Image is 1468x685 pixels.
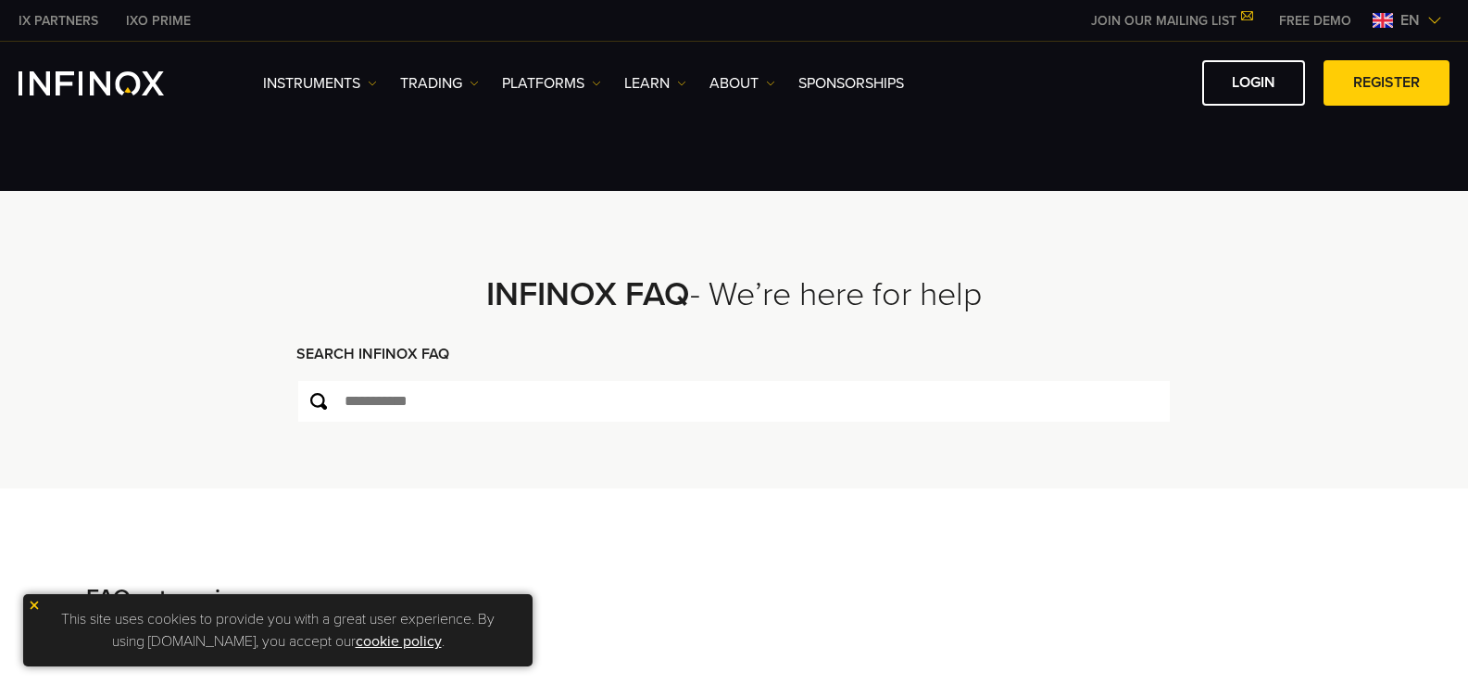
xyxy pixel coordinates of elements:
a: Learn [624,72,686,95]
strong: SEARCH INFINOX FAQ [296,345,449,363]
a: INFINOX [5,11,112,31]
a: INFINOX MENU [1265,11,1365,31]
p: This site uses cookies to provide you with a great user experience. By using [DOMAIN_NAME], you a... [32,603,523,657]
span: en [1393,9,1427,32]
a: LOGIN [1202,60,1305,106]
a: SPONSORSHIPS [798,72,904,95]
strong: INFINOX FAQ [486,274,690,314]
a: TRADING [400,72,479,95]
img: yellow close icon [28,599,41,612]
a: REGISTER [1324,60,1449,106]
a: PLATFORMS [502,72,601,95]
p: FAQ categories: [86,581,1383,616]
a: ABOUT [709,72,775,95]
h2: - We’re here for help [248,274,1221,315]
a: INFINOX [112,11,205,31]
a: cookie policy [356,632,442,651]
a: Instruments [263,72,377,95]
a: JOIN OUR MAILING LIST [1077,13,1265,29]
a: INFINOX Logo [19,71,207,95]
